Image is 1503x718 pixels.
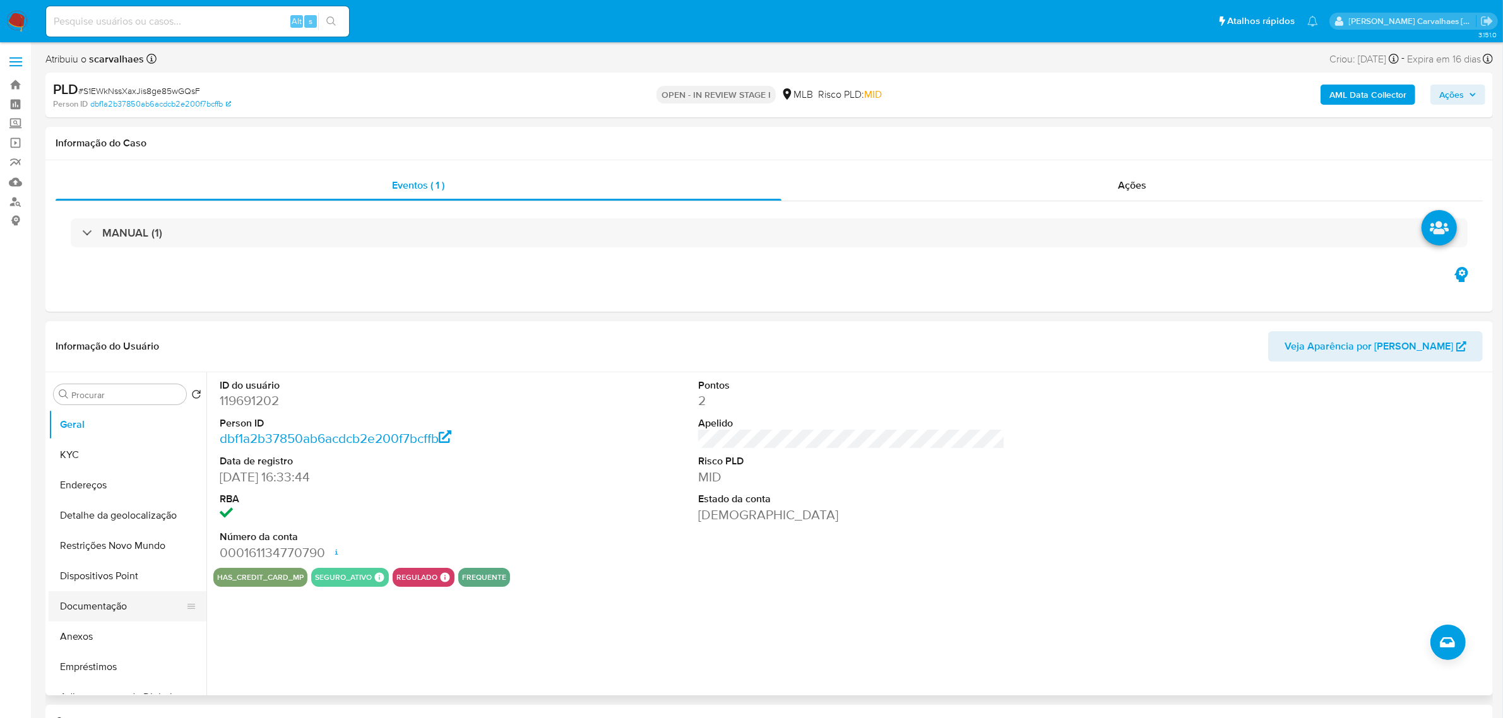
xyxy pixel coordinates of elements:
[698,379,1005,392] dt: Pontos
[191,389,201,403] button: Retornar ao pedido padrão
[220,392,526,409] dd: 119691202
[46,13,349,30] input: Pesquise usuários ou casos...
[220,416,526,430] dt: Person ID
[818,88,882,102] span: Risco PLD:
[656,86,776,103] p: OPEN - IN REVIEW STAGE I
[220,454,526,468] dt: Data de registro
[1401,50,1405,68] span: -
[1329,50,1399,68] div: Criou: [DATE]
[220,492,526,506] dt: RBA
[1118,178,1146,192] span: Ações
[71,218,1468,247] div: MANUAL (1)
[318,13,344,30] button: search-icon
[698,416,1005,430] dt: Apelido
[698,506,1005,524] dd: [DEMOGRAPHIC_DATA]
[698,468,1005,486] dd: MID
[220,429,452,447] a: dbf1a2b37850ab6acdcb2e200f7bcffb
[396,575,437,580] button: regulado
[86,52,144,66] b: scarvalhaes
[864,87,882,102] span: MID
[1430,85,1485,105] button: Ações
[315,575,372,580] button: seguro_ativo
[49,682,206,712] button: Adiantamentos de Dinheiro
[1268,331,1483,362] button: Veja Aparência por [PERSON_NAME]
[56,340,159,353] h1: Informação do Usuário
[45,52,144,66] span: Atribuiu o
[1480,15,1494,28] a: Sair
[102,226,162,240] h3: MANUAL (1)
[1227,15,1295,28] span: Atalhos rápidos
[49,561,206,591] button: Dispositivos Point
[78,85,200,97] span: # S1EWkNssXaxJis8ge85wGQsF
[49,591,196,621] button: Documentação
[49,440,206,470] button: KYC
[292,15,302,27] span: Alt
[392,178,444,192] span: Eventos ( 1 )
[1285,331,1453,362] span: Veja Aparência por [PERSON_NAME]
[1321,85,1415,105] button: AML Data Collector
[1439,85,1464,105] span: Ações
[53,79,78,99] b: PLD
[1307,16,1318,26] a: Notificações
[59,389,69,399] button: Procurar
[49,652,206,682] button: Empréstimos
[49,470,206,500] button: Endereços
[698,492,1005,506] dt: Estado da conta
[462,575,506,580] button: frequente
[220,468,526,486] dd: [DATE] 16:33:44
[220,544,526,562] dd: 000161134770790
[698,454,1005,468] dt: Risco PLD
[217,575,304,580] button: has_credit_card_mp
[90,98,231,110] a: dbf1a2b37850ab6acdcb2e200f7bcffb
[56,137,1483,150] h1: Informação do Caso
[1407,52,1481,66] span: Expira em 16 dias
[781,88,813,102] div: MLB
[49,500,206,531] button: Detalhe da geolocalização
[1329,85,1406,105] b: AML Data Collector
[220,530,526,544] dt: Número da conta
[49,409,206,440] button: Geral
[49,621,206,652] button: Anexos
[53,98,88,110] b: Person ID
[220,379,526,392] dt: ID do usuário
[698,392,1005,409] dd: 2
[1349,15,1476,27] p: sara.carvalhaes@mercadopago.com.br
[49,531,206,561] button: Restrições Novo Mundo
[309,15,312,27] span: s
[71,389,181,401] input: Procurar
